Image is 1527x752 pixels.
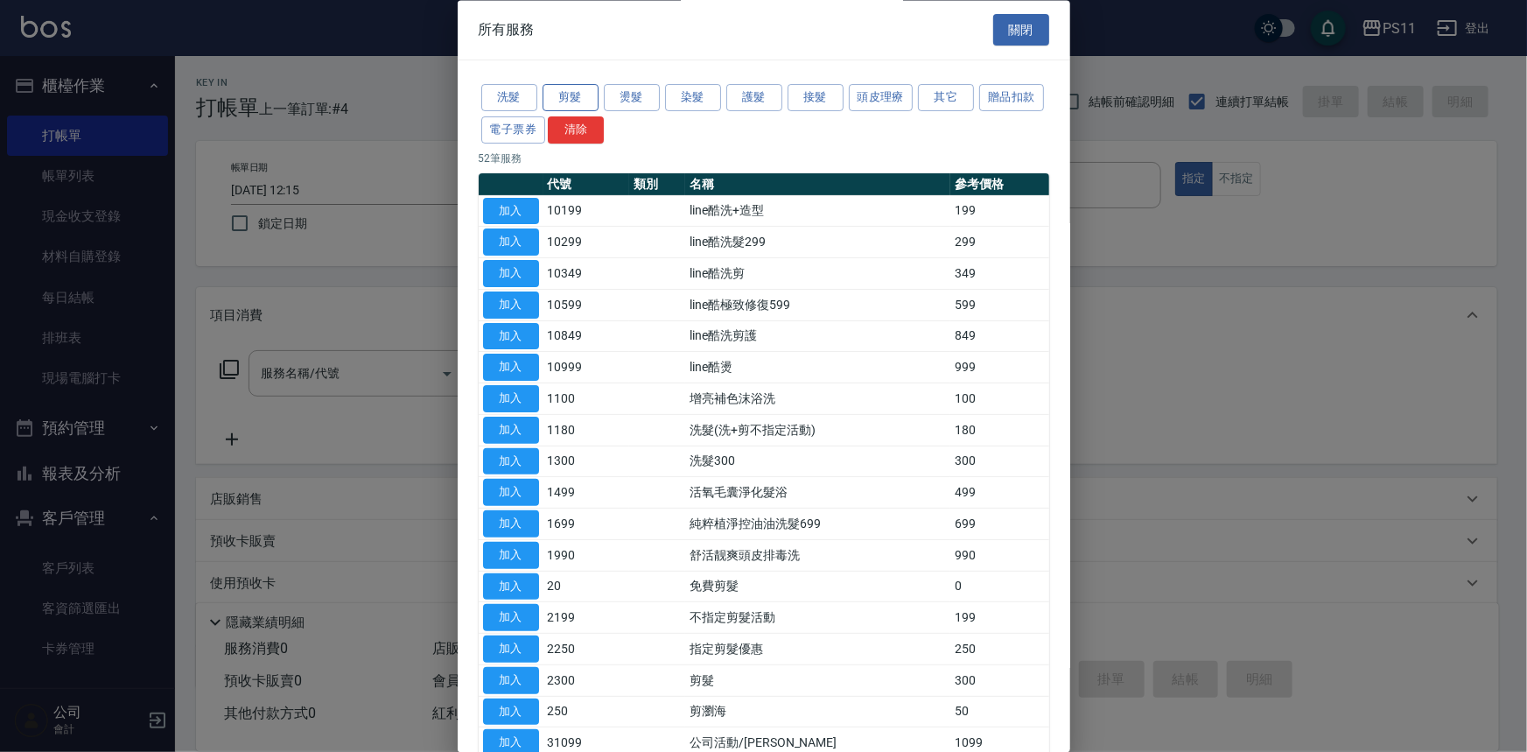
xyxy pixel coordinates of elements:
button: 加入 [483,386,539,413]
th: 類別 [629,173,686,196]
button: 加入 [483,605,539,632]
button: 加入 [483,636,539,664]
button: 清除 [548,116,604,144]
td: 1180 [543,415,629,446]
button: 加入 [483,511,539,538]
td: 699 [950,509,1048,540]
button: 加入 [483,292,539,319]
td: 剪瀏海 [685,697,950,728]
td: 1990 [543,540,629,572]
td: 990 [950,540,1048,572]
td: line酷洗+造型 [685,196,950,228]
td: 1100 [543,383,629,415]
td: 2250 [543,634,629,665]
td: 349 [950,258,1048,290]
button: 護髮 [726,85,782,112]
th: 代號 [543,173,629,196]
button: 加入 [483,323,539,350]
td: 免費剪髮 [685,572,950,603]
td: 洗髮300 [685,446,950,478]
td: 100 [950,383,1048,415]
td: line酷洗髮299 [685,227,950,258]
button: 加入 [483,198,539,225]
button: 加入 [483,417,539,444]
td: 剪髮 [685,665,950,697]
span: 所有服務 [479,21,535,39]
td: 指定剪髮優惠 [685,634,950,665]
button: 剪髮 [543,85,599,112]
td: line酷洗剪 [685,258,950,290]
td: 0 [950,572,1048,603]
button: 電子票券 [481,116,546,144]
td: 180 [950,415,1048,446]
td: 250 [950,634,1048,665]
td: 活氧毛囊淨化髮浴 [685,477,950,509]
td: 2199 [543,602,629,634]
td: line酷極致修復599 [685,290,950,321]
td: 不指定剪髮活動 [685,602,950,634]
button: 染髮 [665,85,721,112]
td: 10999 [543,352,629,383]
td: 10849 [543,321,629,353]
td: 300 [950,665,1048,697]
button: 加入 [483,229,539,257]
button: 加入 [483,261,539,288]
button: 加入 [483,699,539,726]
button: 關閉 [993,14,1049,46]
button: 加入 [483,480,539,507]
button: 燙髮 [604,85,660,112]
button: 接髮 [788,85,844,112]
button: 贈品扣款 [979,85,1044,112]
td: 50 [950,697,1048,728]
td: 10299 [543,227,629,258]
td: 洗髮(洗+剪不指定活動) [685,415,950,446]
p: 52 筆服務 [479,151,1049,166]
td: 舒活靓爽頭皮排毒洗 [685,540,950,572]
td: 999 [950,352,1048,383]
td: 10199 [543,196,629,228]
td: line酷洗剪護 [685,321,950,353]
button: 加入 [483,667,539,694]
td: 10349 [543,258,629,290]
td: 1300 [543,446,629,478]
td: 純粹植淨控油油洗髮699 [685,509,950,540]
th: 名稱 [685,173,950,196]
td: 增亮補色沫浴洗 [685,383,950,415]
td: 2300 [543,665,629,697]
td: 199 [950,602,1048,634]
td: 299 [950,227,1048,258]
td: 1499 [543,477,629,509]
td: 199 [950,196,1048,228]
button: 加入 [483,448,539,475]
th: 參考價格 [950,173,1048,196]
td: line酷燙 [685,352,950,383]
button: 加入 [483,573,539,601]
button: 其它 [918,85,974,112]
td: 499 [950,477,1048,509]
button: 頭皮理療 [849,85,914,112]
td: 10599 [543,290,629,321]
td: 599 [950,290,1048,321]
button: 加入 [483,355,539,382]
td: 20 [543,572,629,603]
td: 849 [950,321,1048,353]
td: 1699 [543,509,629,540]
td: 250 [543,697,629,728]
td: 300 [950,446,1048,478]
button: 加入 [483,542,539,569]
button: 洗髮 [481,85,537,112]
